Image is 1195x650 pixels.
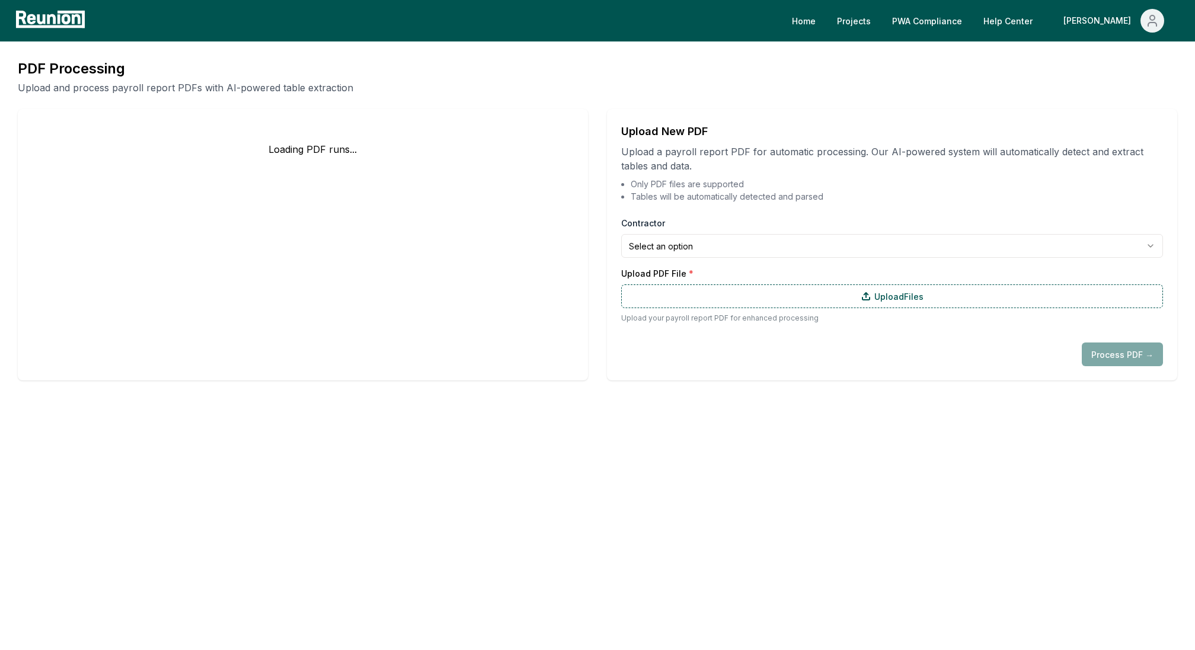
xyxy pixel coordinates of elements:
[1063,9,1136,33] div: [PERSON_NAME]
[631,190,1163,203] li: Tables will be automatically detected and parsed
[269,142,357,156] span: Loading PDF runs...
[18,81,353,95] p: Upload and process payroll report PDFs with AI-powered table extraction
[631,178,1163,190] li: Only PDF files are supported
[621,267,1163,280] label: Upload PDF File
[621,145,1163,173] p: Upload a payroll report PDF for automatic processing. Our AI-powered system will automatically de...
[621,284,1163,308] label: Upload Files
[782,9,825,33] a: Home
[621,123,1163,140] h2: Upload New PDF
[621,313,1163,324] p: Upload your payroll report PDF for enhanced processing
[974,9,1042,33] a: Help Center
[18,59,353,78] h1: PDF Processing
[621,217,665,229] label: Contractor
[782,9,1183,33] nav: Main
[1054,9,1174,33] button: [PERSON_NAME]
[827,9,880,33] a: Projects
[883,9,972,33] a: PWA Compliance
